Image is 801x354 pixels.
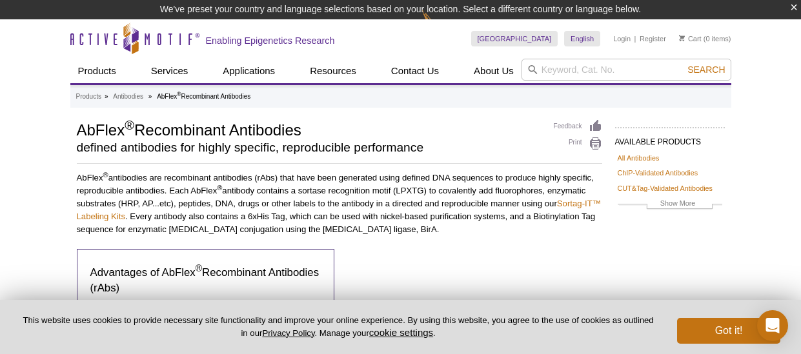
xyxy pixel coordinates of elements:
li: » [148,93,152,100]
a: Antibodies [113,91,143,103]
div: Open Intercom Messenger [757,310,788,341]
sup: ® [177,91,181,97]
a: Services [143,59,196,83]
sup: ® [125,118,134,132]
sup: ® [196,264,202,274]
a: Show More [618,197,722,212]
a: Feedback [554,119,602,133]
p: This website uses cookies to provide necessary site functionality and improve your online experie... [21,315,656,339]
img: Change Here [422,10,456,40]
a: Resources [302,59,364,83]
li: » [105,93,108,100]
h1: AbFlex Recombinant Antibodies [77,119,541,139]
h2: defined antibodies for highly specific, reproducible performance [77,142,541,153]
a: Products [70,59,124,83]
a: Register [640,34,666,43]
sup: ® [217,184,222,192]
a: CUT&Tag-Validated Antibodies [618,182,713,194]
a: About Us [466,59,522,83]
li: AbFlex Recombinant Antibodies [157,93,250,100]
li: | [634,31,636,46]
a: Contact Us [383,59,447,83]
img: Your Cart [679,35,685,41]
a: All Antibodies [618,152,660,164]
a: Print [554,137,602,151]
a: Privacy Policy [262,328,314,338]
h2: Enabling Epigenetics Research [206,35,335,46]
input: Keyword, Cat. No. [522,59,731,81]
a: Cart [679,34,702,43]
button: Got it! [677,318,780,344]
button: cookie settings [369,327,433,338]
sup: ® [103,171,108,179]
span: Search [687,64,725,75]
a: Applications [215,59,283,83]
button: Search [684,64,729,75]
a: ChIP-Validated Antibodies [618,167,698,179]
li: (0 items) [679,31,731,46]
a: Login [613,34,631,43]
h3: Advantages of AbFlex Recombinant Antibodies (rAbs) [90,265,321,296]
a: Products [76,91,101,103]
p: AbFlex antibodies are recombinant antibodies (rAbs) that have been generated using defined DNA se... [77,172,602,236]
a: [GEOGRAPHIC_DATA] [471,31,558,46]
a: English [564,31,600,46]
h2: AVAILABLE PRODUCTS [615,127,725,150]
